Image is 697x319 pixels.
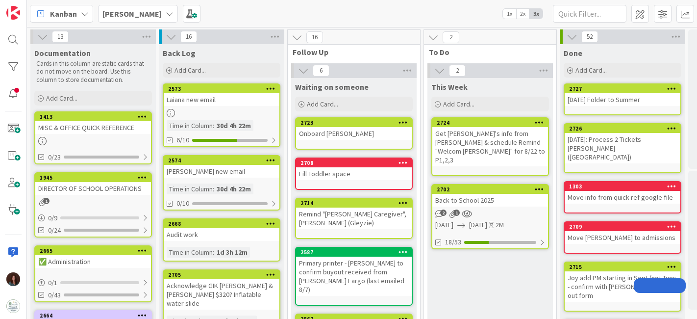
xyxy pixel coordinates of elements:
[569,183,680,190] div: 1303
[565,84,680,93] div: 2727
[213,247,214,258] span: :
[432,185,548,194] div: 2702
[296,199,412,229] div: 2714Remind "[PERSON_NAME] Caregiver", [PERSON_NAME] (Gleyzie)
[565,191,680,204] div: Move info from quick ref google file
[565,124,680,163] div: 2726[DATE]: Process 2 Tickets [PERSON_NAME] ([GEOGRAPHIC_DATA])
[35,246,151,268] div: 2665✅ Administration
[48,152,61,162] span: 0/23
[432,194,548,207] div: Back to School 2025
[296,118,412,140] div: 2723Onboard [PERSON_NAME]
[449,65,466,77] span: 2
[296,199,412,208] div: 2714
[565,263,680,302] div: 2715Joy add PM starting in Sept (not Tues - confirm with [PERSON_NAME]) - Fill out form
[296,167,412,180] div: Fill Toddler space
[164,279,279,310] div: Acknowledge GIK [PERSON_NAME] & [PERSON_NAME] $320? Inflatable water slide
[164,93,279,106] div: Laiana new email
[174,66,206,75] span: Add Card...
[164,270,279,279] div: 2705
[569,125,680,132] div: 2726
[300,119,412,126] div: 2723
[432,118,548,127] div: 2724
[296,248,412,296] div: 2587Primary printer - [PERSON_NAME] to confirm buyout received from [PERSON_NAME] Fargo (last ema...
[40,312,151,319] div: 2664
[48,213,57,223] span: 0 / 9
[35,246,151,255] div: 2665
[437,186,548,193] div: 2702
[164,219,279,228] div: 2668
[168,85,279,92] div: 2573
[431,117,549,176] a: 2724Get [PERSON_NAME]'s info from [PERSON_NAME] & schedule Remind "Welcom [PERSON_NAME]" for 8/22...
[440,210,447,216] span: 2
[565,182,680,204] div: 1303Move info from quick ref google file
[34,48,91,58] span: Documentation
[214,120,253,131] div: 30d 4h 22m
[296,248,412,257] div: 2587
[35,173,151,195] div: 1945DIRECTOR OF SCHOOL OPERATIONS
[569,223,680,230] div: 2709
[553,5,626,23] input: Quick Filter...
[296,257,412,296] div: Primary printer - [PERSON_NAME] to confirm buyout received from [PERSON_NAME] Fargo (last emailed...
[34,172,152,238] a: 1945DIRECTOR OF SCHOOL OPERATIONS0/90/24
[6,272,20,286] img: RF
[503,9,516,19] span: 1x
[167,120,213,131] div: Time in Column
[35,277,151,289] div: 0/1
[40,174,151,181] div: 1945
[167,247,213,258] div: Time in Column
[36,60,150,84] p: Cards in this column are static cards that do not move on the board. Use this column to store doc...
[443,100,474,108] span: Add Card...
[565,93,680,106] div: [DATE] Folder to Summer
[35,112,151,134] div: 1413MISC & OFFICE QUICK REFERENCE
[214,184,253,194] div: 30d 4h 22m
[581,31,598,43] span: 52
[564,48,582,58] span: Done
[176,198,189,209] span: 0/10
[437,119,548,126] div: 2724
[168,220,279,227] div: 2668
[564,181,681,213] a: 1303Move info from quick ref google file
[295,158,413,190] a: 2708Fill Toddler space
[516,9,529,19] span: 2x
[431,184,549,249] a: 2702Back to School 2025[DATE][DATE]2M18/53
[569,264,680,270] div: 2715
[164,84,279,93] div: 2573
[565,133,680,163] div: [DATE]: Process 2 Tickets [PERSON_NAME] ([GEOGRAPHIC_DATA])
[565,84,680,106] div: 2727[DATE] Folder to Summer
[180,31,197,43] span: 16
[295,198,413,239] a: 2714Remind "[PERSON_NAME] Caregiver", [PERSON_NAME] (Gleyzie)
[296,208,412,229] div: Remind "[PERSON_NAME] Caregiver", [PERSON_NAME] (Gleyzie)
[432,127,548,166] div: Get [PERSON_NAME]'s info from [PERSON_NAME] & schedule Remind "Welcom [PERSON_NAME]" for 8/22 to ...
[163,218,280,262] a: 2668Audit workTime in Column:1d 3h 12m
[564,262,681,312] a: 2715Joy add PM starting in Sept (not Tues - confirm with [PERSON_NAME]) - Fill out form
[35,212,151,224] div: 0/9
[48,290,61,300] span: 0/43
[432,185,548,207] div: 2702Back to School 2025
[164,165,279,178] div: [PERSON_NAME] new email
[564,123,681,173] a: 2726[DATE]: Process 2 Tickets [PERSON_NAME] ([GEOGRAPHIC_DATA])
[34,111,152,164] a: 1413MISC & OFFICE QUICK REFERENCE0/23
[52,31,69,43] span: 13
[445,237,461,247] span: 18/53
[300,159,412,166] div: 2708
[565,263,680,271] div: 2715
[213,120,214,131] span: :
[306,31,323,43] span: 16
[34,245,152,302] a: 2665✅ Administration0/10/43
[295,82,369,92] span: Waiting on someone
[296,159,412,167] div: 2708
[295,117,413,150] a: 2723Onboard [PERSON_NAME]
[40,247,151,254] div: 2665
[453,210,460,216] span: 1
[293,47,408,57] span: Follow Up
[565,222,680,231] div: 2709
[48,278,57,288] span: 0 / 1
[295,247,413,306] a: 2587Primary printer - [PERSON_NAME] to confirm buyout received from [PERSON_NAME] Fargo (last ema...
[168,157,279,164] div: 2574
[48,225,61,236] span: 0/24
[102,9,162,19] b: [PERSON_NAME]
[35,173,151,182] div: 1945
[313,65,329,77] span: 6
[565,222,680,244] div: 2709Move [PERSON_NAME] to admissions
[163,155,280,211] a: 2574[PERSON_NAME] new emailTime in Column:30d 4h 22m0/10
[176,135,189,145] span: 6/10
